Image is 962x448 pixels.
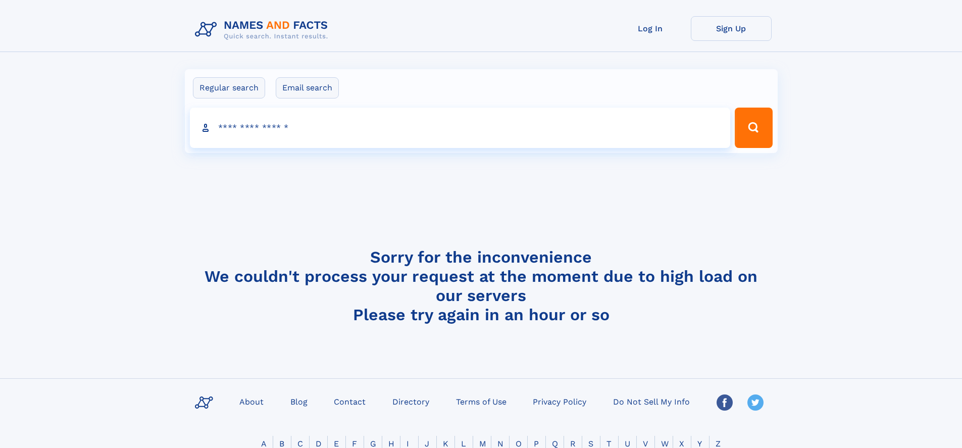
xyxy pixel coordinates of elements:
input: search input [190,108,731,148]
h4: Sorry for the inconvenience We couldn't process your request at the moment due to high load on ou... [191,247,772,324]
a: Do Not Sell My Info [609,394,694,409]
img: Logo Names and Facts [191,16,336,43]
a: Log In [610,16,691,41]
a: About [235,394,268,409]
img: Facebook [717,394,733,411]
button: Search Button [735,108,772,148]
img: Twitter [747,394,764,411]
a: Sign Up [691,16,772,41]
label: Email search [276,77,339,98]
a: Blog [286,394,312,409]
label: Regular search [193,77,265,98]
a: Directory [388,394,433,409]
a: Terms of Use [452,394,511,409]
a: Contact [330,394,370,409]
a: Privacy Policy [529,394,590,409]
